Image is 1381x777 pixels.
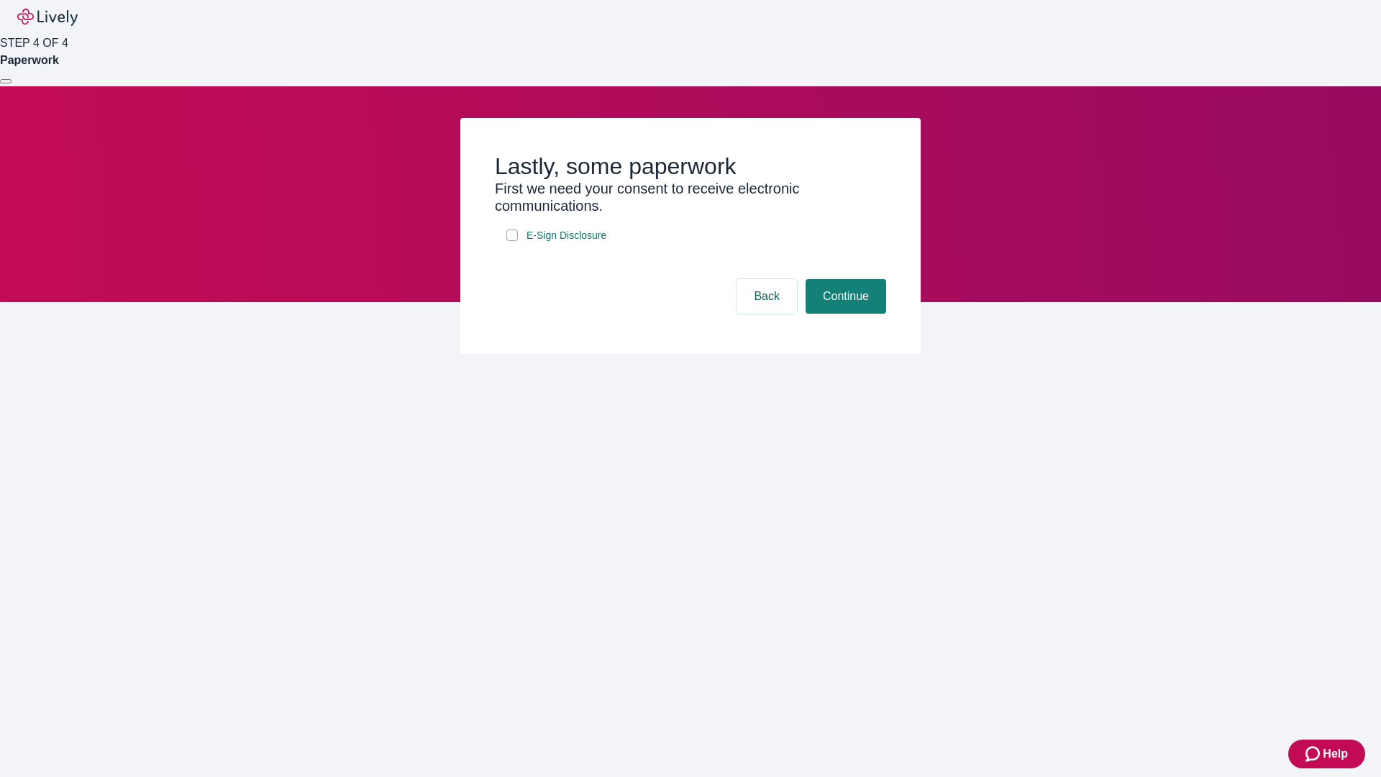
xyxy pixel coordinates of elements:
a: e-sign disclosure document [524,227,609,245]
span: Help [1323,745,1348,763]
svg: Zendesk support icon [1305,745,1323,763]
h3: First we need your consent to receive electronic communications. [495,180,886,214]
h2: Lastly, some paperwork [495,153,886,180]
button: Continue [806,279,886,314]
span: E-Sign Disclosure [527,228,606,243]
button: Back [737,279,797,314]
img: Lively [17,9,78,26]
button: Zendesk support iconHelp [1288,740,1365,768]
